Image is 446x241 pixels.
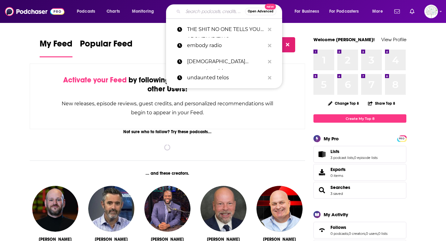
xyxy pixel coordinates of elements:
span: Monitoring [132,7,154,16]
button: Open AdvancedNew [245,8,276,15]
a: Searches [316,186,328,195]
span: Lists [330,149,339,154]
span: 0 items [330,173,346,178]
button: open menu [290,7,327,16]
a: 0 episode lists [354,156,378,160]
span: For Podcasters [329,7,359,16]
div: My Pro [324,136,339,142]
span: , [365,231,366,236]
a: Lists [330,149,378,154]
a: 0 podcasts [330,231,348,236]
button: open menu [325,7,368,16]
span: My Feed [40,38,72,53]
span: Exports [316,168,328,177]
img: Sean Pendergast [256,186,302,232]
a: Follows [330,225,387,230]
a: Searches [330,185,350,190]
span: New [265,4,276,10]
span: For Business [295,7,319,16]
span: , [348,231,349,236]
button: open menu [368,7,391,16]
div: My Activity [324,212,348,217]
img: User Profile [424,5,438,18]
button: open menu [128,7,162,16]
span: Exports [330,167,346,172]
a: 3 podcast lists [330,156,353,160]
span: Charts [107,7,120,16]
a: 0 creators [349,231,365,236]
p: embody radio [187,37,265,54]
span: Follows [330,225,346,230]
button: Share Top 8 [368,97,396,109]
a: Exports [313,164,406,181]
span: Podcasts [77,7,95,16]
p: jewish women's archive [187,54,265,70]
a: undaunted telos [166,70,282,86]
a: THE SHIT NO ONE TELLS YOU ABOUT WRITING [166,21,282,37]
a: View Profile [381,37,406,42]
input: Search podcasts, credits, & more... [183,7,245,16]
span: Popular Feed [80,38,133,53]
div: ... and these creators. [30,171,305,176]
p: THE SHIT NO ONE TELLS YOU ABOUT WRITING [187,21,265,37]
div: Search podcasts, credits, & more... [172,4,288,19]
span: Logged in as WunderTanya [424,5,438,18]
a: Show notifications dropdown [392,6,402,17]
button: Change Top 8 [324,99,363,107]
a: Follows [316,226,328,234]
img: Wes Reynolds [32,186,78,232]
a: Charts [103,7,124,16]
img: Dave Ross [88,186,134,232]
a: [DEMOGRAPHIC_DATA] women's archive [166,54,282,70]
span: Searches [313,182,406,199]
img: Brian Byers [200,186,246,232]
img: Podchaser - Follow, Share and Rate Podcasts [5,6,64,17]
a: 0 lists [378,231,387,236]
a: Create My Top 8 [313,114,406,123]
a: Popular Feed [80,38,133,57]
a: embody radio [166,37,282,54]
div: by following Podcasts, Creators, Lists, and other Users! [61,76,274,94]
a: My Feed [40,38,72,57]
a: Welcome [PERSON_NAME]! [313,37,375,42]
div: New releases, episode reviews, guest credits, and personalized recommendations will begin to appe... [61,99,274,117]
div: Not sure who to follow? Try these podcasts... [30,129,305,134]
span: Lists [313,146,406,163]
button: open menu [72,7,103,16]
button: Show profile menu [424,5,438,18]
span: , [353,156,354,160]
img: Femi Abebefe [144,186,190,232]
span: More [372,7,383,16]
span: Activate your Feed [63,75,127,85]
a: 0 users [366,231,378,236]
span: Open Advanced [248,10,273,13]
p: undaunted telos [187,70,265,86]
span: Follows [313,222,406,239]
a: Show notifications dropdown [407,6,417,17]
a: Lists [316,150,328,159]
a: PRO [398,136,405,141]
a: 3 saved [330,191,343,196]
